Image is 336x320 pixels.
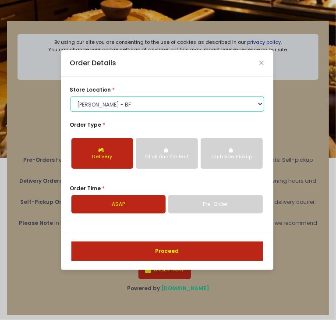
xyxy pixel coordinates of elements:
a: ASAP [71,195,166,213]
a: Pre-Order [168,195,263,213]
div: Delivery [77,153,128,160]
button: Click and Collect [136,138,198,169]
div: Order Details [70,58,117,68]
div: Click and Collect [141,153,192,160]
button: Proceed [71,242,263,261]
span: Order Type [70,121,102,128]
span: Order Time [70,185,101,192]
button: Curbside Pickup [201,138,263,169]
button: Delivery [71,138,134,169]
button: Close [260,61,264,65]
span: store location [70,86,111,93]
div: Curbside Pickup [206,153,257,160]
